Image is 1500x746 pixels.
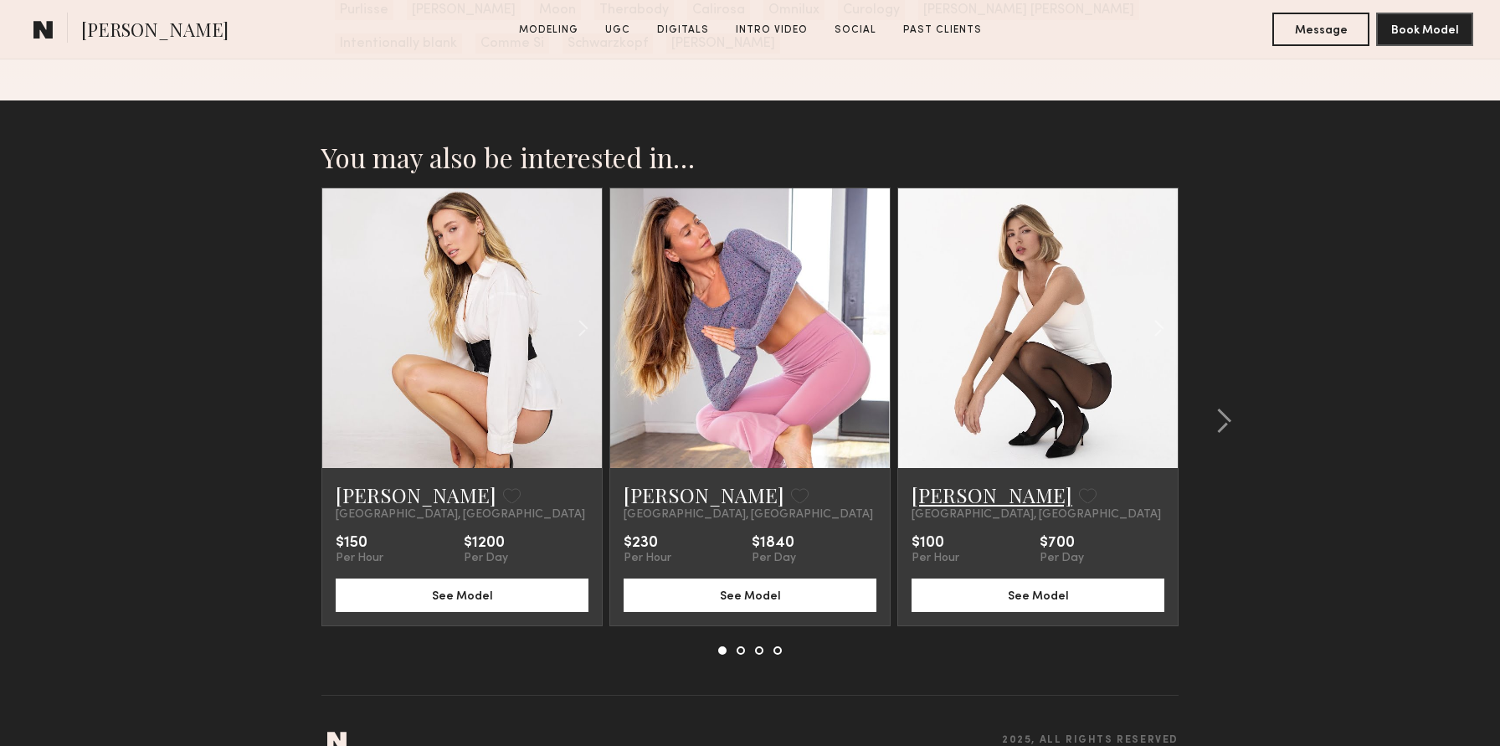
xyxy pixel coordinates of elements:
button: See Model [336,579,588,612]
button: See Model [624,579,876,612]
button: Book Model [1376,13,1473,46]
a: Modeling [512,23,585,38]
button: See Model [912,579,1164,612]
h2: You may also be interested in… [321,141,1179,174]
span: [GEOGRAPHIC_DATA], [GEOGRAPHIC_DATA] [336,508,585,522]
a: Intro Video [729,23,814,38]
div: $150 [336,535,383,552]
span: [PERSON_NAME] [81,17,229,46]
a: [PERSON_NAME] [624,481,784,508]
a: See Model [624,588,876,602]
span: 2025, all rights reserved [1002,735,1179,746]
div: Per Hour [912,552,959,565]
a: See Model [912,588,1164,602]
a: Digitals [650,23,716,38]
div: Per Day [752,552,796,565]
div: $1200 [464,535,508,552]
button: Message [1272,13,1369,46]
a: UGC [598,23,637,38]
div: $230 [624,535,671,552]
span: [GEOGRAPHIC_DATA], [GEOGRAPHIC_DATA] [912,508,1161,522]
div: $100 [912,535,959,552]
a: Book Model [1376,22,1473,36]
div: $700 [1040,535,1084,552]
a: Social [828,23,883,38]
a: Past Clients [896,23,989,38]
a: See Model [336,588,588,602]
span: [GEOGRAPHIC_DATA], [GEOGRAPHIC_DATA] [624,508,873,522]
div: Per Day [1040,552,1084,565]
div: Per Day [464,552,508,565]
a: [PERSON_NAME] [912,481,1072,508]
div: Per Hour [336,552,383,565]
div: Per Hour [624,552,671,565]
div: $1840 [752,535,796,552]
a: [PERSON_NAME] [336,481,496,508]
